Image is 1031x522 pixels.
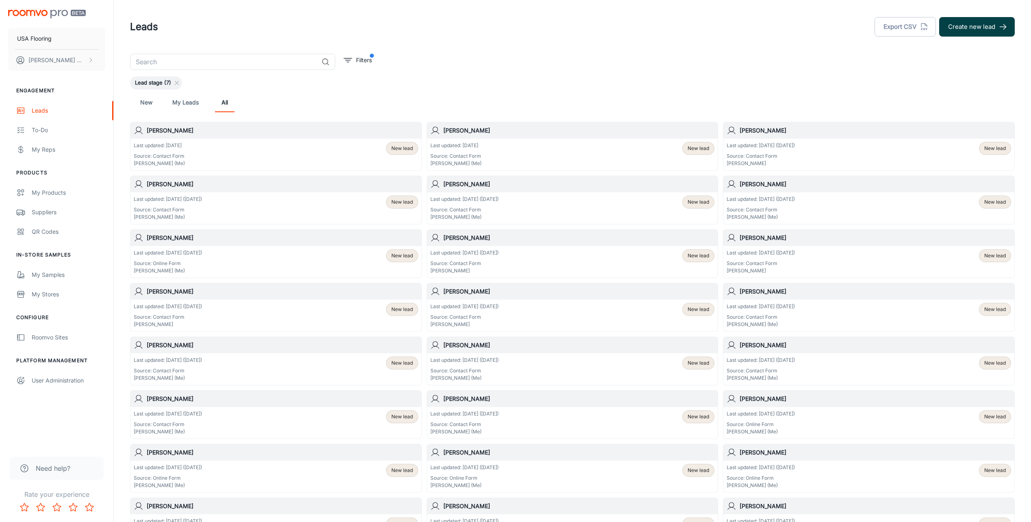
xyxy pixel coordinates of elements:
[740,180,1011,189] h6: [PERSON_NAME]
[147,126,418,135] h6: [PERSON_NAME]
[134,260,202,267] p: Source: Online Form
[984,252,1006,259] span: New lead
[688,413,709,420] span: New lead
[443,233,715,242] h6: [PERSON_NAME]
[430,357,499,364] p: Last updated: [DATE] ([DATE])
[36,463,70,473] span: Need help?
[727,206,795,213] p: Source: Contact Form
[342,54,374,67] button: filter
[430,206,499,213] p: Source: Contact Form
[134,367,202,374] p: Source: Contact Form
[32,126,105,135] div: To-do
[727,249,795,257] p: Last updated: [DATE] ([DATE])
[134,321,202,328] p: [PERSON_NAME]
[443,180,715,189] h6: [PERSON_NAME]
[147,341,418,350] h6: [PERSON_NAME]
[391,252,413,259] span: New lead
[134,249,202,257] p: Last updated: [DATE] ([DATE])
[723,229,1015,278] a: [PERSON_NAME]Last updated: [DATE] ([DATE])Source: Contact Form[PERSON_NAME]New lead
[430,152,482,160] p: Source: Contact Form
[430,410,499,418] p: Last updated: [DATE] ([DATE])
[430,303,499,310] p: Last updated: [DATE] ([DATE])
[134,196,202,203] p: Last updated: [DATE] ([DATE])
[875,17,936,37] button: Export CSV
[134,428,202,435] p: [PERSON_NAME] (Me)
[430,267,499,274] p: [PERSON_NAME]
[984,198,1006,206] span: New lead
[427,283,718,332] a: [PERSON_NAME]Last updated: [DATE] ([DATE])Source: Contact Form[PERSON_NAME]New lead
[137,93,156,112] a: New
[727,474,795,482] p: Source: Online Form
[430,260,499,267] p: Source: Contact Form
[147,448,418,457] h6: [PERSON_NAME]
[430,213,499,221] p: [PERSON_NAME] (Me)
[723,337,1015,385] a: [PERSON_NAME]Last updated: [DATE] ([DATE])Source: Contact Form[PERSON_NAME] (Me)New lead
[134,421,202,428] p: Source: Contact Form
[16,499,33,515] button: Rate 1 star
[130,54,318,70] input: Search
[427,337,718,385] a: [PERSON_NAME]Last updated: [DATE] ([DATE])Source: Contact Form[PERSON_NAME] (Me)New lead
[727,260,795,267] p: Source: Contact Form
[32,188,105,197] div: My Products
[427,122,718,171] a: [PERSON_NAME]Last updated: [DATE]Source: Contact Form[PERSON_NAME] (Me)New lead
[727,367,795,374] p: Source: Contact Form
[727,464,795,471] p: Last updated: [DATE] ([DATE])
[391,413,413,420] span: New lead
[130,122,422,171] a: [PERSON_NAME]Last updated: [DATE]Source: Contact Form[PERSON_NAME] (Me)New lead
[32,106,105,115] div: Leads
[727,374,795,382] p: [PERSON_NAME] (Me)
[147,180,418,189] h6: [PERSON_NAME]
[430,482,499,489] p: [PERSON_NAME] (Me)
[727,357,795,364] p: Last updated: [DATE] ([DATE])
[443,126,715,135] h6: [PERSON_NAME]
[8,50,105,71] button: [PERSON_NAME] Worthington
[740,233,1011,242] h6: [PERSON_NAME]
[32,208,105,217] div: Suppliers
[443,394,715,403] h6: [PERSON_NAME]
[688,198,709,206] span: New lead
[727,428,795,435] p: [PERSON_NAME] (Me)
[134,410,202,418] p: Last updated: [DATE] ([DATE])
[430,196,499,203] p: Last updated: [DATE] ([DATE])
[130,444,422,493] a: [PERSON_NAME]Last updated: [DATE] ([DATE])Source: Online Form[PERSON_NAME] (Me)New lead
[427,229,718,278] a: [PERSON_NAME]Last updated: [DATE] ([DATE])Source: Contact Form[PERSON_NAME]New lead
[727,482,795,489] p: [PERSON_NAME] (Me)
[984,467,1006,474] span: New lead
[727,421,795,428] p: Source: Online Form
[984,306,1006,313] span: New lead
[391,306,413,313] span: New lead
[134,152,185,160] p: Source: Contact Form
[134,142,185,149] p: Last updated: [DATE]
[356,56,372,65] p: Filters
[740,126,1011,135] h6: [PERSON_NAME]
[134,482,202,489] p: [PERSON_NAME] (Me)
[134,313,202,321] p: Source: Contact Form
[740,341,1011,350] h6: [PERSON_NAME]
[727,152,795,160] p: Source: Contact Form
[723,444,1015,493] a: [PERSON_NAME]Last updated: [DATE] ([DATE])Source: Online Form[PERSON_NAME] (Me)New lead
[130,176,422,224] a: [PERSON_NAME]Last updated: [DATE] ([DATE])Source: Contact Form[PERSON_NAME] (Me)New lead
[443,502,715,511] h6: [PERSON_NAME]
[984,145,1006,152] span: New lead
[740,287,1011,296] h6: [PERSON_NAME]
[32,333,105,342] div: Roomvo Sites
[134,160,185,167] p: [PERSON_NAME] (Me)
[130,337,422,385] a: [PERSON_NAME]Last updated: [DATE] ([DATE])Source: Contact Form[PERSON_NAME] (Me)New lead
[134,267,202,274] p: [PERSON_NAME] (Me)
[688,145,709,152] span: New lead
[8,28,105,49] button: USA Flooring
[727,303,795,310] p: Last updated: [DATE] ([DATE])
[147,394,418,403] h6: [PERSON_NAME]
[130,390,422,439] a: [PERSON_NAME]Last updated: [DATE] ([DATE])Source: Contact Form[PERSON_NAME] (Me)New lead
[391,467,413,474] span: New lead
[33,499,49,515] button: Rate 2 star
[134,303,202,310] p: Last updated: [DATE] ([DATE])
[727,267,795,274] p: [PERSON_NAME]
[430,142,482,149] p: Last updated: [DATE]
[430,160,482,167] p: [PERSON_NAME] (Me)
[430,313,499,321] p: Source: Contact Form
[215,93,234,112] a: All
[49,499,65,515] button: Rate 3 star
[28,56,86,65] p: [PERSON_NAME] Worthington
[723,122,1015,171] a: [PERSON_NAME]Last updated: [DATE] ([DATE])Source: Contact Form[PERSON_NAME]New lead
